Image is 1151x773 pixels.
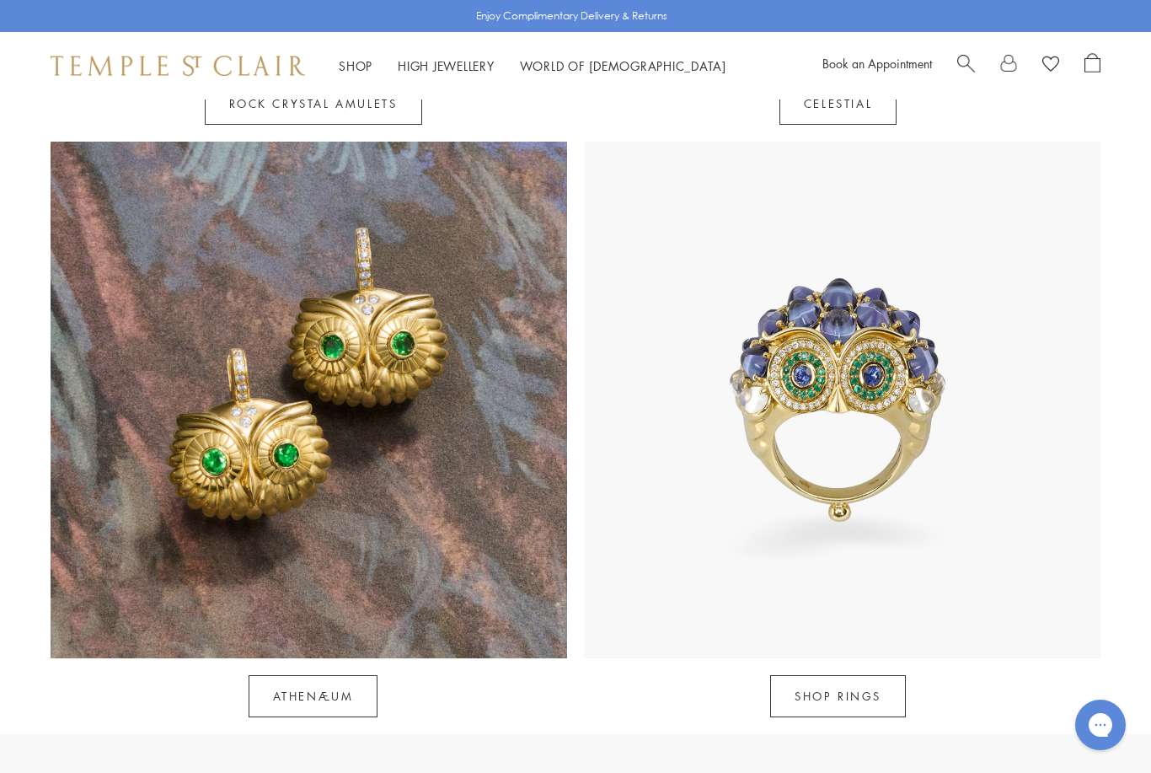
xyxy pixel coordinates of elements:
[51,56,305,76] img: Temple St. Clair
[205,83,422,125] a: Rock Crystal Amulets
[1042,53,1059,78] a: View Wishlist
[476,8,667,24] p: Enjoy Complimentary Delivery & Returns
[339,57,372,74] a: ShopShop
[1067,694,1134,756] iframe: Gorgias live chat messenger
[398,57,495,74] a: High JewelleryHigh Jewellery
[520,57,726,74] a: World of [DEMOGRAPHIC_DATA]World of [DEMOGRAPHIC_DATA]
[339,56,726,77] nav: Main navigation
[249,675,378,717] a: Athenæum
[770,675,906,717] a: SHOP RINGS
[822,55,932,72] a: Book an Appointment
[957,53,975,78] a: Search
[779,83,897,125] a: Celestial
[1084,53,1100,78] a: Open Shopping Bag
